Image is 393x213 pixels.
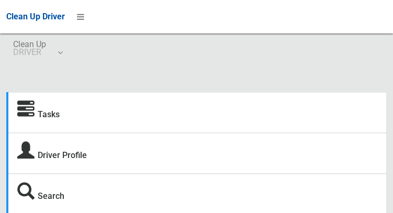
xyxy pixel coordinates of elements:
span: Clean Up [13,40,62,56]
a: Search [38,191,64,201]
a: Clean Up Driver [6,9,65,25]
span: Clean Up Driver [6,12,65,21]
a: Driver Profile [38,150,87,160]
small: DRIVER [13,48,46,56]
a: Tasks [38,109,60,119]
a: Clean UpDRIVER [6,33,69,67]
